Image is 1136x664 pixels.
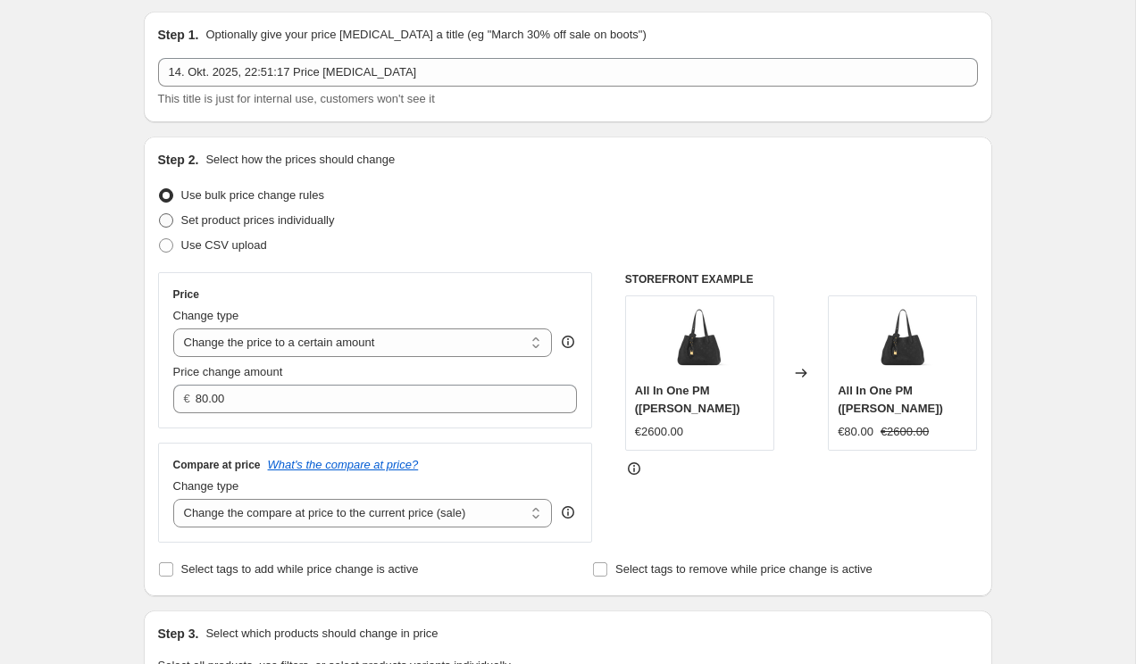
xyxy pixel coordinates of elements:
div: help [559,503,577,521]
input: 30% off holiday sale [158,58,978,87]
h3: Price [173,287,199,302]
h2: Step 3. [158,625,199,643]
span: Select tags to remove while price change is active [615,562,873,576]
span: All In One PM ([PERSON_NAME]) [635,384,740,415]
div: help [559,333,577,351]
img: louis-vuitton-all-in-one-pm--M25858_PM2_Frontview_80x.avif [664,305,735,377]
div: €80.00 [838,423,873,441]
span: Use CSV upload [181,238,267,252]
span: Set product prices individually [181,213,335,227]
span: This title is just for internal use, customers won't see it [158,92,435,105]
span: Use bulk price change rules [181,188,324,202]
span: Price change amount [173,365,283,378]
p: Select which products should change in price [205,625,438,643]
div: €2600.00 [635,423,683,441]
span: Select tags to add while price change is active [181,562,419,576]
strike: €2600.00 [881,423,929,441]
img: louis-vuitton-all-in-one-pm--M25858_PM2_Frontview_80x.avif [867,305,939,377]
p: Optionally give your price [MEDICAL_DATA] a title (eg "March 30% off sale on boots") [205,26,646,44]
h2: Step 2. [158,151,199,169]
button: What's the compare at price? [268,458,419,471]
p: Select how the prices should change [205,151,395,169]
h3: Compare at price [173,458,261,472]
h6: STOREFRONT EXAMPLE [625,272,978,286]
span: Change type [173,309,239,322]
input: 80.00 [196,385,550,413]
span: € [184,392,190,405]
span: Change type [173,479,239,493]
span: All In One PM ([PERSON_NAME]) [838,384,943,415]
h2: Step 1. [158,26,199,44]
